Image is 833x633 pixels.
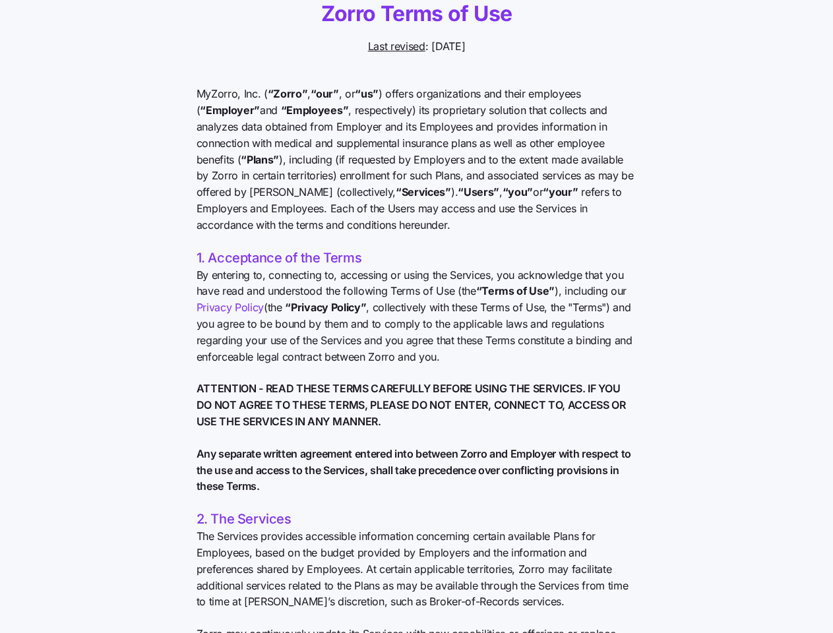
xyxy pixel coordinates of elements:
b: “your” [543,185,578,198]
span: By entering to, connecting to, accessing or using the Services, you acknowledge that you have rea... [197,267,637,365]
b: “us” [355,87,379,100]
b: “Terms of Use” [476,284,555,297]
h2: 2. The Services [197,510,637,528]
span: Any separate written agreement entered into between Zorro and Employer with respect to the use an... [197,446,637,495]
b: “you” [503,185,533,198]
b: “our” [311,87,338,100]
b: “Users” [458,185,499,198]
span: MyZorro, Inc. ( , , or ) offers organizations and their employees ( and , respectively) its propr... [197,86,637,233]
a: Privacy Policy [197,301,264,314]
span: The Services provides accessible information concerning certain available Plans for Employees, ba... [197,528,637,610]
span: : [DATE] [368,38,466,55]
b: “Employees” [281,104,348,117]
span: ATTENTION - READ THESE TERMS CAREFULLY BEFORE USING THE SERVICES. IF YOU DO NOT AGREE TO THESE TE... [197,380,637,429]
b: “Plans” [241,153,279,166]
b: “Zorro” [268,87,308,100]
b: “Services” [396,185,451,198]
b: “Employer” [200,104,260,117]
u: Last revised [368,40,425,53]
h2: 1. Acceptance of the Terms [197,249,637,267]
b: “Privacy Policy” [285,301,366,314]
